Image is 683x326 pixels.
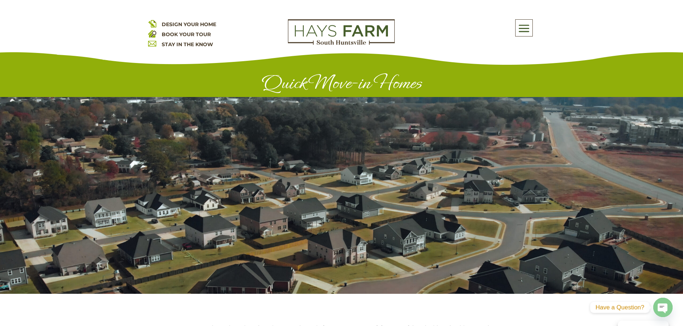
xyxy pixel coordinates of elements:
a: BOOK YOUR TOUR [162,31,211,38]
a: STAY IN THE KNOW [162,41,213,48]
a: hays farm homes huntsville development [288,40,395,47]
h1: Quick Move-in Homes [148,72,535,97]
img: Logo [288,19,395,45]
img: book your home tour [148,29,156,38]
